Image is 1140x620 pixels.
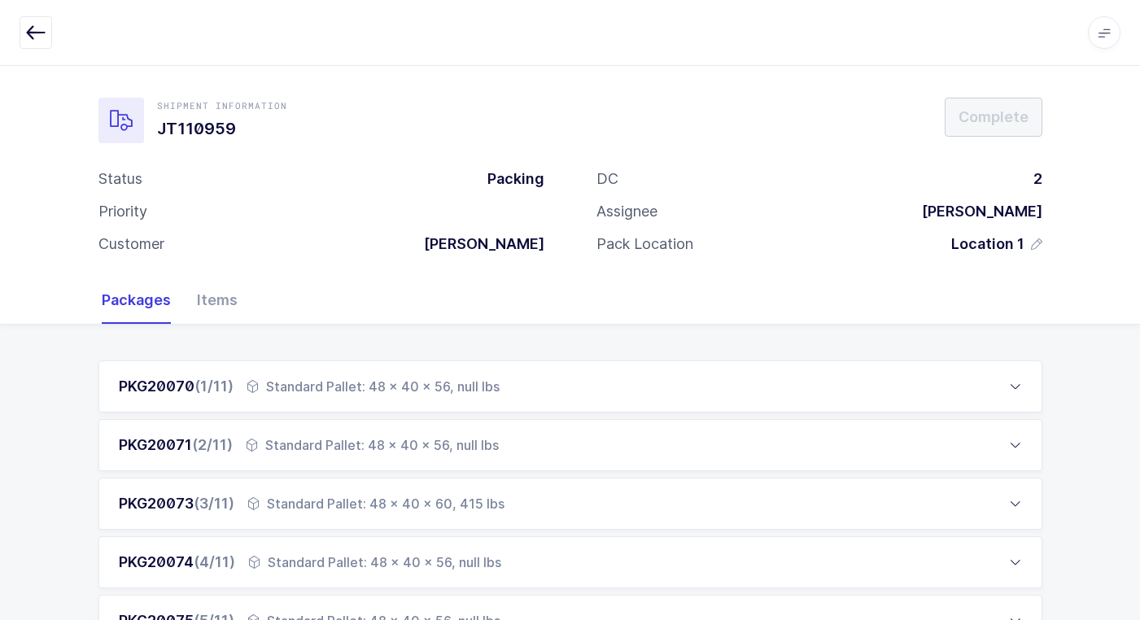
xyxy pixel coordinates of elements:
h1: JT110959 [157,116,287,142]
div: PKG20071(2/11) Standard Pallet: 48 x 40 x 56, null lbs [98,419,1042,471]
div: Items [184,277,238,324]
div: PKG20070 [119,377,234,396]
div: Priority [98,202,147,221]
div: PKG20073 [119,494,234,513]
div: PKG20074 [119,552,235,572]
span: (4/11) [194,553,235,570]
div: Status [98,169,142,189]
div: [PERSON_NAME] [909,202,1042,221]
button: Complete [945,98,1042,137]
span: (3/11) [194,495,234,512]
div: Standard Pallet: 48 x 40 x 60, 415 lbs [247,494,504,513]
div: PKG20070(1/11) Standard Pallet: 48 x 40 x 56, null lbs [98,360,1042,413]
div: DC [596,169,618,189]
div: PKG20073(3/11) Standard Pallet: 48 x 40 x 60, 415 lbs [98,478,1042,530]
div: [PERSON_NAME] [411,234,544,254]
div: Standard Pallet: 48 x 40 x 56, null lbs [246,435,499,455]
div: Standard Pallet: 48 x 40 x 56, null lbs [247,377,500,396]
div: PKG20071 [119,435,233,455]
span: 2 [1033,170,1042,187]
button: Location 1 [951,234,1042,254]
div: Assignee [596,202,657,221]
div: Standard Pallet: 48 x 40 x 56, null lbs [248,552,501,572]
span: Location 1 [951,234,1024,254]
div: Shipment Information [157,99,287,112]
span: Complete [959,107,1029,127]
div: PKG20074(4/11) Standard Pallet: 48 x 40 x 56, null lbs [98,536,1042,588]
div: Customer [98,234,164,254]
div: Packages [102,277,184,324]
div: Pack Location [596,234,693,254]
span: (1/11) [194,378,234,395]
span: (2/11) [192,436,233,453]
div: Packing [474,169,544,189]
